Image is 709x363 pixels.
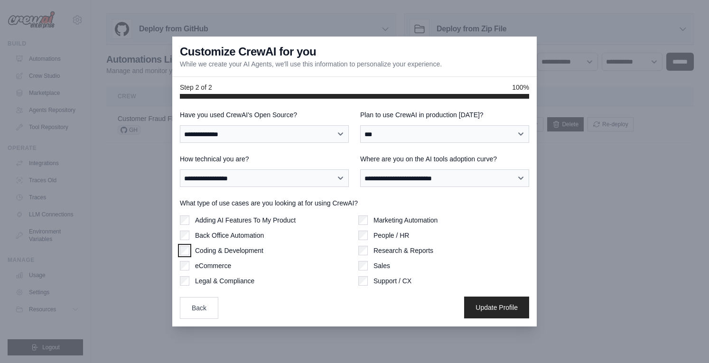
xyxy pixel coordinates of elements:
[360,110,529,120] label: Plan to use CrewAI in production [DATE]?
[195,246,263,255] label: Coding & Development
[180,44,316,59] h3: Customize CrewAI for you
[180,83,212,92] span: Step 2 of 2
[464,297,529,318] button: Update Profile
[180,110,349,120] label: Have you used CrewAI's Open Source?
[195,231,264,240] label: Back Office Automation
[180,297,218,319] button: Back
[512,83,529,92] span: 100%
[180,198,529,208] label: What type of use cases are you looking at for using CrewAI?
[373,231,409,240] label: People / HR
[180,59,442,69] p: While we create your AI Agents, we'll use this information to personalize your experience.
[360,154,529,164] label: Where are you on the AI tools adoption curve?
[180,154,349,164] label: How technical you are?
[662,317,709,363] div: 聊天小组件
[373,261,390,270] label: Sales
[373,215,438,225] label: Marketing Automation
[373,246,433,255] label: Research & Reports
[373,276,411,286] label: Support / CX
[195,215,296,225] label: Adding AI Features To My Product
[662,317,709,363] iframe: Chat Widget
[195,276,254,286] label: Legal & Compliance
[195,261,231,270] label: eCommerce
